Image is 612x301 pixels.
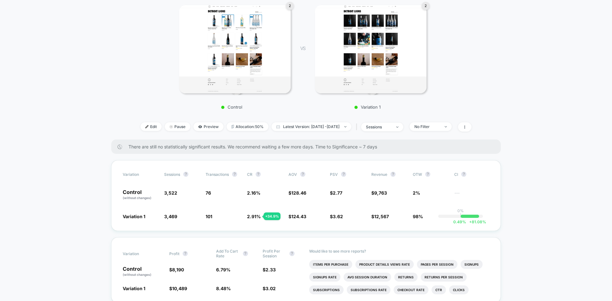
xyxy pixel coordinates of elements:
div: 2 [286,2,294,10]
li: Items Per Purchase [309,260,352,269]
span: $ [371,190,387,196]
span: Sessions [164,172,180,177]
span: Variation [123,249,158,258]
li: Product Details Views Rate [355,260,414,269]
span: Variation 1 [123,286,145,291]
span: 101 [206,214,212,219]
span: (without changes) [123,273,151,276]
span: $ [288,190,306,196]
span: AOV [288,172,297,177]
p: 0% [457,208,464,213]
span: Add To Cart Rate [216,249,240,258]
span: 128.46 [291,190,306,196]
span: 98% [413,214,423,219]
span: Allocation: 50% [227,122,268,131]
button: ? [341,172,346,177]
span: There are still no statistically significant results. We recommend waiting a few more days . Time... [128,144,488,149]
span: 2.91 % [247,214,261,219]
li: Checkout Rate [394,285,428,294]
span: 3,469 [164,214,177,219]
li: Pages Per Session [417,260,457,269]
img: end [344,126,346,127]
img: end [396,126,398,128]
span: Variation 1 [123,214,145,219]
span: VS [300,46,305,51]
span: 10,489 [172,286,187,291]
span: Latest Version: [DATE] - [DATE] [272,122,351,131]
p: Would like to see more reports? [309,249,489,254]
span: $ [288,214,306,219]
span: 2% [413,190,420,196]
span: 9,763 [374,190,387,196]
li: Signups Rate [309,273,340,282]
span: $ [330,190,342,196]
span: CR [247,172,252,177]
span: 3.02 [266,286,276,291]
img: rebalance [231,125,234,128]
div: No Filter [414,124,440,129]
span: (without changes) [123,196,151,200]
span: 3,522 [164,190,177,196]
button: ? [183,172,188,177]
p: | [460,213,461,218]
p: Control [123,190,158,200]
span: 2.33 [266,267,276,272]
span: 8,190 [172,267,184,272]
span: Variation [123,172,158,177]
span: --- [454,191,489,200]
p: Control [176,104,288,110]
div: sessions [366,125,391,129]
span: 76 [206,190,211,196]
button: ? [183,251,188,256]
div: + 34.9 % [264,212,280,220]
img: end [170,125,173,128]
span: $ [263,267,276,272]
li: Signups [461,260,483,269]
span: 3.62 [333,214,343,219]
span: Profit [169,251,179,256]
img: Variation 1 main [315,5,426,94]
li: Avg Session Duration [344,273,391,282]
span: $ [169,286,187,291]
span: 2.16 % [247,190,260,196]
span: Transactions [206,172,229,177]
img: edit [145,125,149,128]
span: 124.43 [291,214,306,219]
span: PSV [330,172,338,177]
span: $ [371,214,389,219]
button: ? [390,172,396,177]
li: Clicks [449,285,469,294]
button: ? [243,251,248,256]
div: 2 [422,2,430,10]
span: CI [454,172,489,177]
li: Returns [394,273,418,282]
span: 6.79 % [216,267,230,272]
span: Revenue [371,172,387,177]
button: ? [300,172,305,177]
button: ? [425,172,430,177]
li: Ctr [432,285,446,294]
img: calendar [276,125,280,128]
span: + [469,219,472,224]
span: Preview [193,122,223,131]
span: OTW [413,172,448,177]
span: Pause [165,122,190,131]
li: Subscriptions [309,285,344,294]
span: 12,567 [374,214,389,219]
img: end [445,126,447,127]
img: Control main [179,5,291,94]
span: $ [169,267,184,272]
span: 8.48 % [216,286,231,291]
span: 0.49 % [453,219,466,224]
button: ? [256,172,261,177]
span: $ [330,214,343,219]
p: Control [123,266,163,277]
button: ? [289,251,295,256]
span: | [354,122,361,132]
span: $ [263,286,276,291]
button: ? [461,172,466,177]
span: Edit [141,122,162,131]
span: Profit Per Session [263,249,286,258]
li: Returns Per Session [421,273,467,282]
button: ? [232,172,237,177]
